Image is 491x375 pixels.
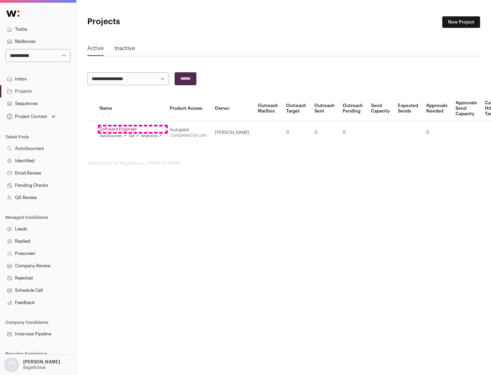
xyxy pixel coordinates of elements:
[100,126,162,132] a: Software Engineer
[394,96,422,121] th: Expected Sends
[5,114,47,119] div: Project Context
[100,133,126,139] a: AutoSourcer ↗
[310,96,339,121] th: Outreach Sent
[87,161,480,166] footer: wellfound:ai for Bagelicious - [PERSON_NAME]
[339,96,367,121] th: Outreach Pending
[23,359,60,365] p: [PERSON_NAME]
[442,16,480,28] a: New Project
[367,96,394,121] th: Send Capacity
[282,96,310,121] th: Outreach Target
[129,133,138,139] a: QA ↗
[310,121,339,145] td: 0
[141,133,161,139] a: Analytics ↗
[87,44,104,55] a: Active
[339,121,367,145] td: 0
[211,121,254,145] td: [PERSON_NAME]
[5,112,57,121] button: Open dropdown
[166,96,211,121] th: Product Access
[23,365,46,370] p: Bagelicious
[422,121,451,145] td: 0
[170,127,207,133] div: Autopilot
[95,96,166,121] th: Name
[170,133,207,137] a: Completed by csm
[3,7,23,20] img: Wellfound
[87,16,218,27] h1: Projects
[211,96,254,121] th: Owner
[3,357,61,372] button: Open dropdown
[422,96,451,121] th: Approvals Needed
[115,44,135,55] a: Inactive
[4,357,19,372] img: nopic.png
[282,121,310,145] td: 0
[254,96,282,121] th: Outreach Mailbox
[451,96,481,121] th: Approvals Send Capacity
